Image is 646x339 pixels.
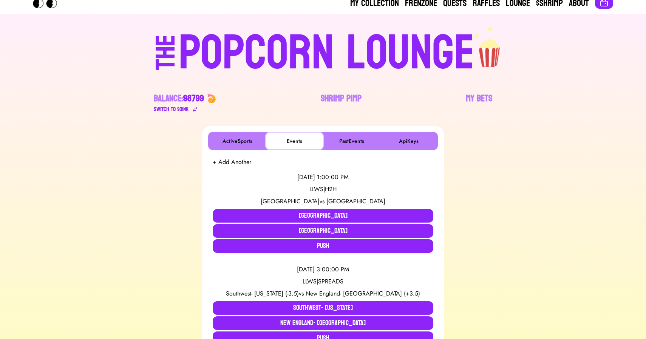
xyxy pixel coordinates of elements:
span: Southwest- [US_STATE] (-3.5) [226,289,299,298]
div: LLWS | SPREADS [213,277,433,286]
div: POPCORN LOUNGE [179,29,474,77]
div: Balance: [154,93,204,105]
img: popcorn [474,26,505,68]
button: Events [267,133,322,149]
div: [DATE] 3:00:00 PM [213,265,433,274]
span: [GEOGRAPHIC_DATA] [326,197,385,206]
span: 98799 [183,90,204,107]
button: [GEOGRAPHIC_DATA] [213,209,433,223]
span: New England- [GEOGRAPHIC_DATA] (+3.5) [306,289,420,298]
div: LLWS | H2H [213,185,433,194]
a: THEPOPCORN LOUNGEpopcorn [90,26,556,77]
button: ApiKeys [381,133,436,149]
div: vs [213,197,433,206]
button: PastEvents [324,133,379,149]
a: My Bets [466,93,492,114]
a: Shrimp Pimp [321,93,362,114]
div: vs [213,289,433,298]
span: [GEOGRAPHIC_DATA] [261,197,320,206]
div: [DATE] 1:00:00 PM [213,173,433,182]
button: Push [213,239,433,253]
img: 🍤 [207,94,216,103]
button: ActiveSports [210,133,265,149]
button: Southwest- [US_STATE] [213,301,433,315]
button: [GEOGRAPHIC_DATA] [213,224,433,238]
div: Switch to $ OINK [154,105,189,114]
button: + Add Another [213,158,251,167]
div: THE [152,35,179,85]
button: New England- [GEOGRAPHIC_DATA] [213,316,433,330]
